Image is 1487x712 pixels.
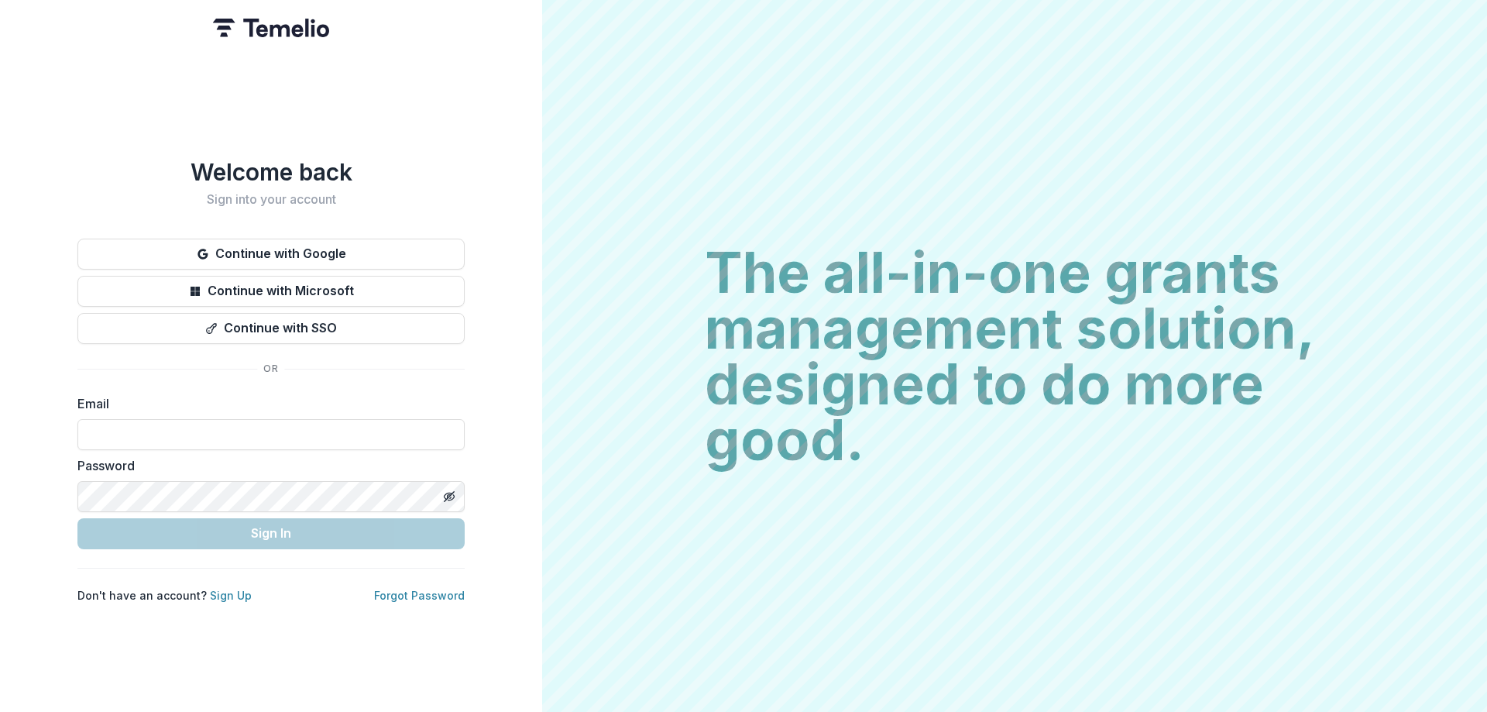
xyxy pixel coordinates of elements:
label: Password [77,456,455,475]
button: Continue with SSO [77,313,465,344]
button: Sign In [77,518,465,549]
button: Continue with Microsoft [77,276,465,307]
label: Email [77,394,455,413]
a: Forgot Password [374,589,465,602]
p: Don't have an account? [77,587,252,604]
img: Temelio [213,19,329,37]
h1: Welcome back [77,158,465,186]
a: Sign Up [210,589,252,602]
h2: Sign into your account [77,192,465,207]
button: Toggle password visibility [437,484,462,509]
button: Continue with Google [77,239,465,270]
